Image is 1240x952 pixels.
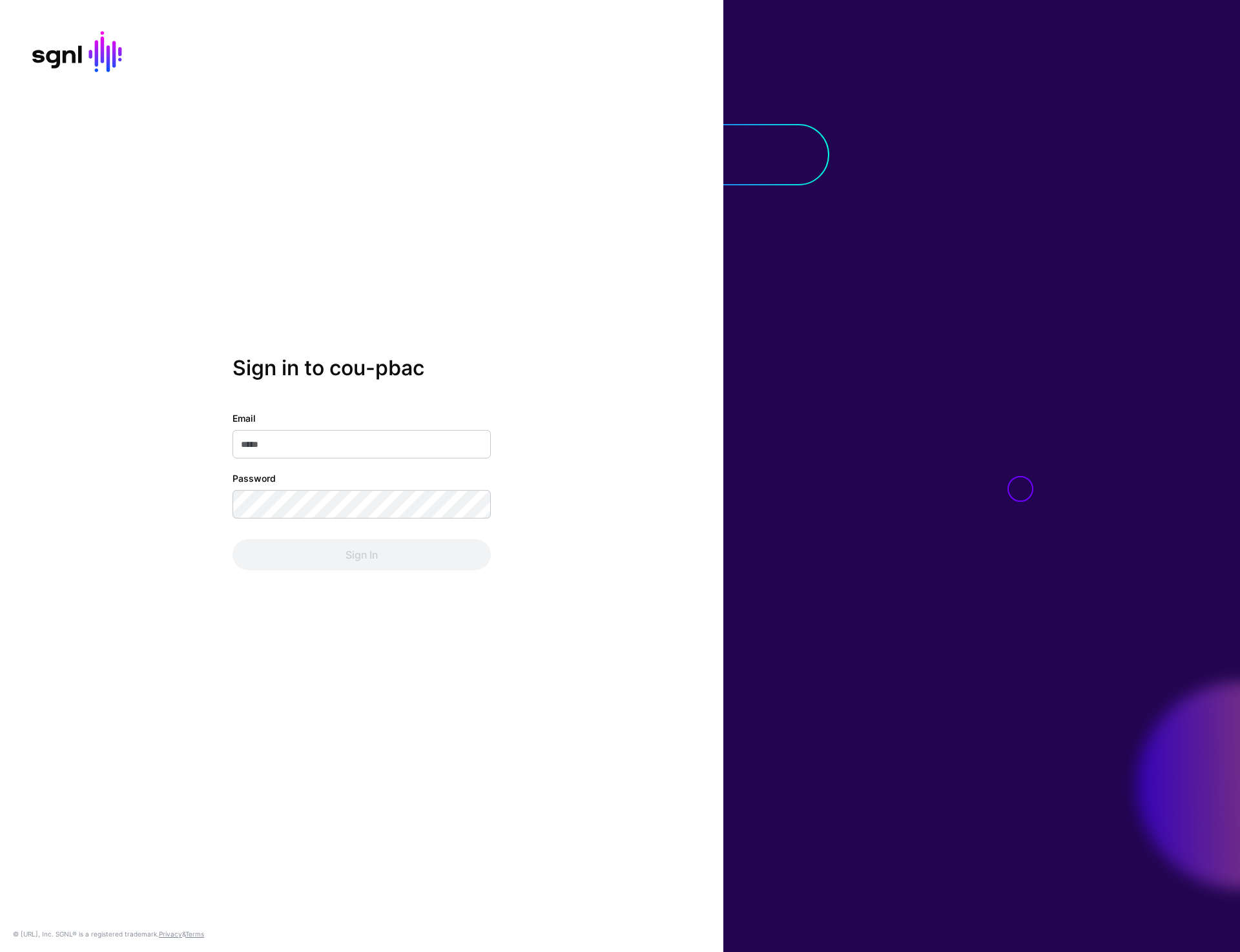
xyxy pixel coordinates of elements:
h2: Sign in to cou-pbac [232,356,491,380]
div: © [URL], Inc. SGNL® is a registered trademark. & [13,929,204,939]
a: Terms [185,930,204,938]
label: Email [232,411,256,425]
label: Password [232,471,276,485]
a: Privacy [159,930,182,938]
